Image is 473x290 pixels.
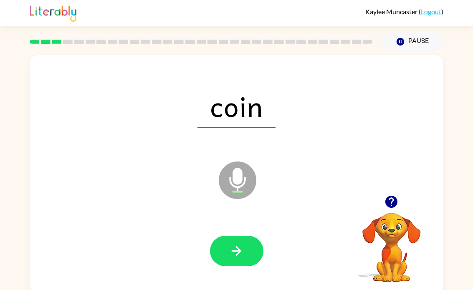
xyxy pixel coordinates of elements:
span: Kaylee Muncaster [365,8,419,15]
div: ( ) [365,8,443,15]
span: coin [197,84,276,128]
a: Logout [421,8,441,15]
button: Pause [383,32,443,51]
video: Your browser must support playing .mp4 files to use Literably. Please try using another browser. [350,200,433,283]
img: Literably [30,3,76,22]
